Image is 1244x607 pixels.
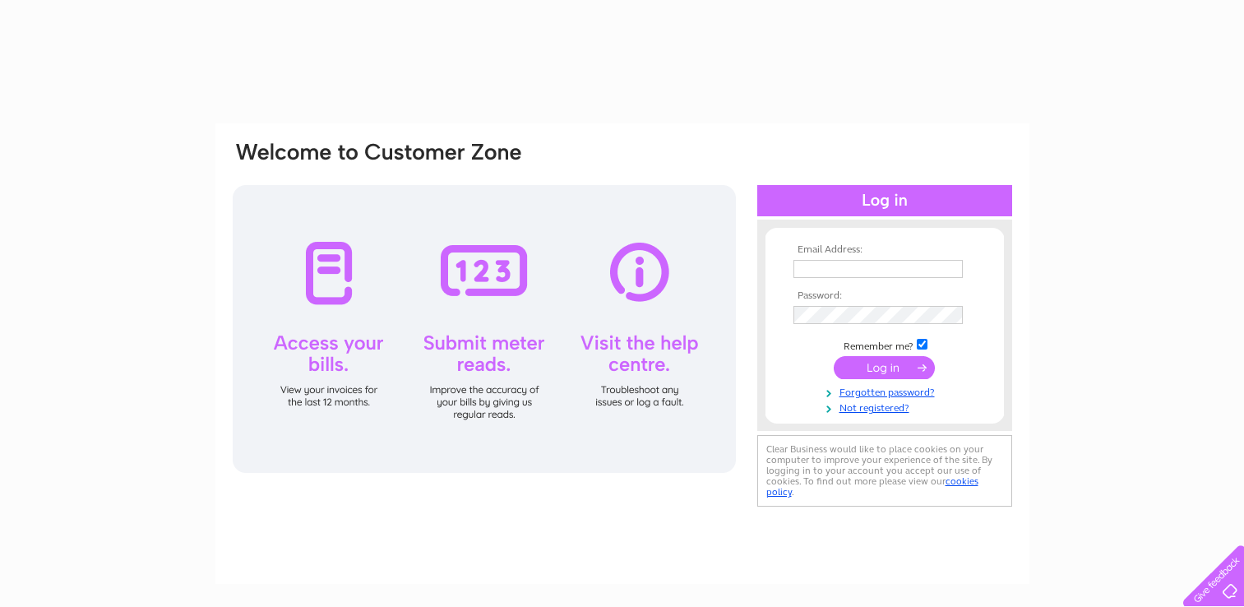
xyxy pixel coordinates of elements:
th: Email Address: [789,244,980,256]
a: Forgotten password? [793,383,980,399]
a: Not registered? [793,399,980,415]
input: Submit [834,356,935,379]
div: Clear Business would like to place cookies on your computer to improve your experience of the sit... [757,435,1012,507]
th: Password: [789,290,980,302]
td: Remember me? [789,336,980,353]
a: cookies policy [766,475,978,498]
